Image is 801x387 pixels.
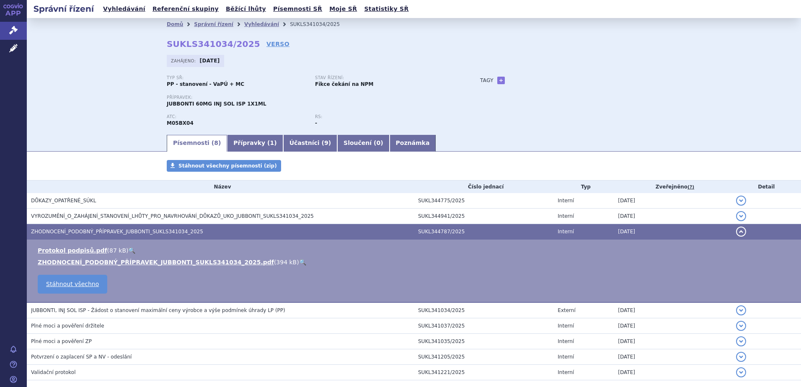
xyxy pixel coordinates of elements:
th: Číslo jednací [414,181,553,193]
button: detail [736,196,746,206]
a: Písemnosti SŘ [271,3,325,15]
a: Účastníci (9) [283,135,337,152]
span: Interní [558,338,574,344]
td: [DATE] [614,224,731,240]
a: Domů [167,21,183,27]
a: Statistiky SŘ [362,3,411,15]
li: ( ) [38,258,793,266]
li: SUKLS341034/2025 [290,18,351,31]
span: 9 [324,139,328,146]
a: Stáhnout všechny písemnosti (zip) [167,160,281,172]
td: SUKL341035/2025 [414,334,553,349]
a: Běžící lhůty [223,3,269,15]
span: 0 [376,139,380,146]
span: JUBBONTI, INJ SOL ISP - Žádost o stanovení maximální ceny výrobce a výše podmínek úhrady LP (PP) [31,307,285,313]
span: JUBBONTI 60MG INJ SOL ISP 1X1ML [167,101,266,107]
td: [DATE] [614,318,731,334]
a: Moje SŘ [327,3,359,15]
a: VERSO [266,40,289,48]
td: [DATE] [614,334,731,349]
span: 8 [214,139,218,146]
td: SUKL341205/2025 [414,349,553,365]
p: ATC: [167,114,307,119]
td: [DATE] [614,193,731,209]
th: Detail [732,181,801,193]
td: [DATE] [614,302,731,318]
a: 🔍 [299,259,306,266]
strong: SUKLS341034/2025 [167,39,260,49]
td: [DATE] [614,365,731,380]
a: + [497,77,505,84]
span: Plné moci a pověření ZP [31,338,92,344]
td: SUKL341037/2025 [414,318,553,334]
th: Typ [553,181,614,193]
button: detail [736,352,746,362]
h2: Správní řízení [27,3,101,15]
strong: [DATE] [200,58,220,64]
span: Externí [558,307,575,313]
a: Stáhnout všechno [38,275,107,294]
a: Přípravky (1) [227,135,283,152]
a: 🔍 [128,247,135,254]
button: detail [736,305,746,315]
strong: PP - stanovení - VaPÚ + MC [167,81,244,87]
p: RS: [315,114,455,119]
span: Zahájeno: [171,57,197,64]
a: Protokol podpisů.pdf [38,247,107,254]
strong: Fikce čekání na NPM [315,81,373,87]
span: DŮKAZY_OPATŘENÉ_SÚKL [31,198,96,204]
a: Vyhledávání [244,21,279,27]
p: Typ SŘ: [167,75,307,80]
span: Interní [558,354,574,360]
a: ZHODNOCENÍ_PODOBNÝ_PŘÍPRAVEK_JUBBONTI_SUKLS341034_2025.pdf [38,259,274,266]
td: SUKL344775/2025 [414,193,553,209]
p: Přípravek: [167,95,463,100]
a: Referenční skupiny [150,3,221,15]
span: Stáhnout všechny písemnosti (zip) [178,163,277,169]
span: ZHODNOCENÍ_PODOBNÝ_PŘÍPRAVEK_JUBBONTI_SUKLS341034_2025 [31,229,203,235]
button: detail [736,211,746,221]
span: 394 kB [276,259,297,266]
a: Písemnosti (8) [167,135,227,152]
th: Název [27,181,414,193]
span: Interní [558,323,574,329]
a: Vyhledávání [101,3,148,15]
td: SUKL344787/2025 [414,224,553,240]
span: VYROZUMĚNÍ_O_ZAHÁJENÍ_STANOVENÍ_LHŮTY_PRO_NAVRHOVÁNÍ_DŮKAZŮ_UKO_JUBBONTI_SUKLS341034_2025 [31,213,314,219]
span: Interní [558,198,574,204]
li: ( ) [38,246,793,255]
abbr: (?) [687,184,694,190]
a: Správní řízení [194,21,233,27]
span: Interní [558,369,574,375]
td: SUKL341034/2025 [414,302,553,318]
button: detail [736,367,746,377]
a: Poznámka [390,135,436,152]
th: Zveřejněno [614,181,731,193]
strong: DENOSUMAB [167,120,194,126]
h3: Tagy [480,75,494,85]
td: SUKL344941/2025 [414,209,553,224]
p: Stav řízení: [315,75,455,80]
td: [DATE] [614,209,731,224]
td: [DATE] [614,349,731,365]
button: detail [736,227,746,237]
td: SUKL341221/2025 [414,365,553,380]
button: detail [736,336,746,346]
a: Sloučení (0) [337,135,389,152]
span: Interní [558,229,574,235]
strong: - [315,120,317,126]
span: 1 [270,139,274,146]
button: detail [736,321,746,331]
span: 87 kB [109,247,126,254]
span: Plné moci a pověření držitele [31,323,104,329]
span: Interní [558,213,574,219]
span: Potvrzení o zaplacení SP a NV - odeslání [31,354,132,360]
span: Validační protokol [31,369,76,375]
